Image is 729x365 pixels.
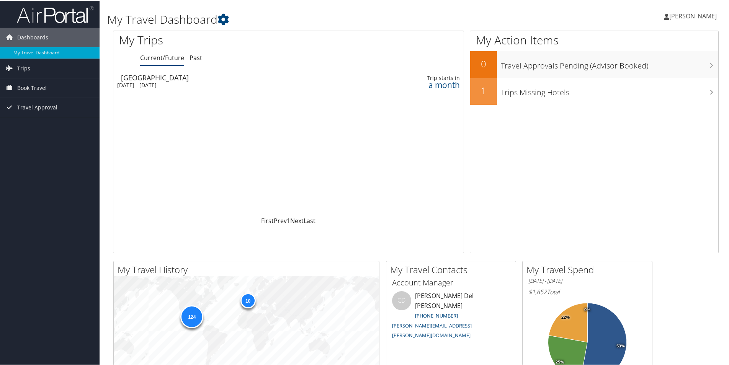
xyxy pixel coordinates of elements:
span: Book Travel [17,78,47,97]
a: First [261,216,274,224]
div: a month [381,81,459,88]
span: Trips [17,58,30,77]
a: Last [304,216,315,224]
a: Next [290,216,304,224]
a: [PHONE_NUMBER] [415,311,458,318]
tspan: 0% [584,307,590,311]
h3: Trips Missing Hotels [501,83,718,97]
span: [PERSON_NAME] [669,11,717,20]
a: [PERSON_NAME][EMAIL_ADDRESS][PERSON_NAME][DOMAIN_NAME] [392,321,472,338]
tspan: 22% [561,314,570,319]
a: Current/Future [140,53,184,61]
h2: My Travel History [118,262,379,275]
div: [DATE] - [DATE] [117,81,334,88]
img: airportal-logo.png [17,5,93,23]
h6: Total [528,287,646,295]
a: Past [190,53,202,61]
a: 1 [287,216,290,224]
h1: My Action Items [470,31,718,47]
h2: My Travel Contacts [390,262,516,275]
a: 0Travel Approvals Pending (Advisor Booked) [470,51,718,77]
div: 10 [240,292,255,308]
h6: [DATE] - [DATE] [528,277,646,284]
a: [PERSON_NAME] [664,4,724,27]
li: [PERSON_NAME] Del [PERSON_NAME] [388,290,514,341]
a: 1Trips Missing Hotels [470,77,718,104]
h3: Travel Approvals Pending (Advisor Booked) [501,56,718,70]
tspan: 25% [556,359,564,364]
div: [GEOGRAPHIC_DATA] [121,73,338,80]
h2: My Travel Spend [526,262,652,275]
h2: 0 [470,57,497,70]
tspan: 53% [616,343,625,348]
div: CD [392,290,411,310]
h2: 1 [470,83,497,96]
div: Trip starts in [381,74,459,81]
h1: My Trips [119,31,312,47]
a: Prev [274,216,287,224]
div: 124 [180,305,203,328]
span: Travel Approval [17,97,57,116]
h3: Account Manager [392,277,510,287]
h1: My Travel Dashboard [107,11,519,27]
span: $1,852 [528,287,547,295]
span: Dashboards [17,27,48,46]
